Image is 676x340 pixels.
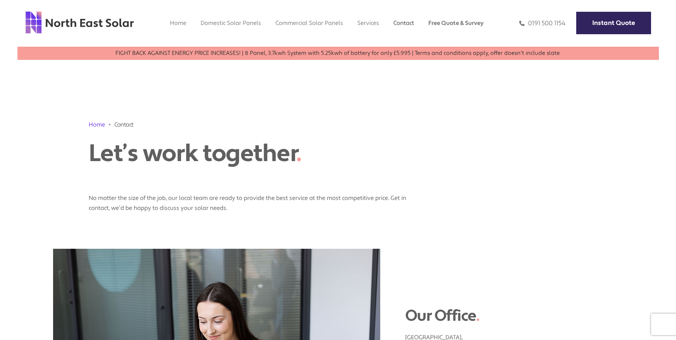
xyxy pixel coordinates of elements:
img: north east solar logo [25,11,134,34]
a: Commercial Solar Panels [275,19,343,27]
img: phone icon [519,19,525,27]
a: Contact [393,19,414,27]
a: Home [170,19,186,27]
a: 0191 500 1154 [519,19,566,27]
h1: Let’s work together [89,139,356,168]
span: . [296,138,301,169]
span: Contact [114,120,134,129]
a: Home [89,121,105,128]
h2: Our Office [405,306,623,325]
a: Services [357,19,379,27]
a: Instant Quote [576,12,651,34]
span: . [476,306,480,326]
a: Domestic Solar Panels [201,19,261,27]
p: No matter the size of the job, our local team are ready to provide the best service at the most c... [89,186,409,213]
a: Free Quote & Survey [428,19,484,27]
img: 211688_forward_arrow_icon.svg [108,120,112,129]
